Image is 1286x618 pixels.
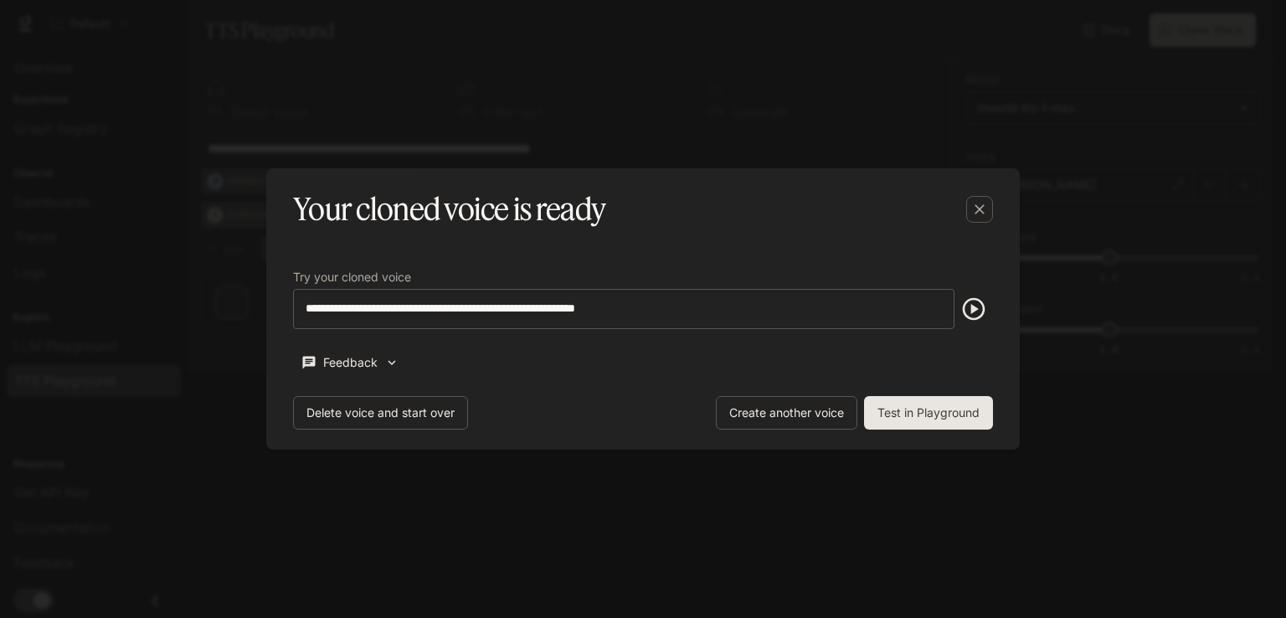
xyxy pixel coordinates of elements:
[293,349,407,377] button: Feedback
[293,271,411,283] p: Try your cloned voice
[293,188,605,230] h5: Your cloned voice is ready
[716,396,857,430] button: Create another voice
[293,396,468,430] button: Delete voice and start over
[864,396,993,430] button: Test in Playground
